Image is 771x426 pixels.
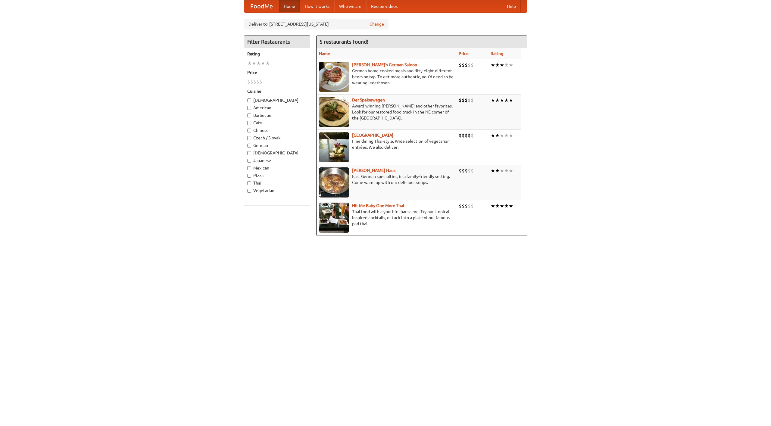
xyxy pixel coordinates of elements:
input: Japanese [247,159,251,163]
li: ★ [504,62,509,68]
img: babythai.jpg [319,203,349,233]
div: Deliver to: [STREET_ADDRESS][US_STATE] [244,19,389,30]
li: ★ [509,62,513,68]
li: $ [250,79,253,85]
h5: Price [247,70,307,76]
input: Chinese [247,129,251,132]
h5: Cuisine [247,88,307,94]
a: Help [502,0,521,12]
a: Who we are [334,0,366,12]
li: ★ [247,60,252,67]
li: ★ [495,62,500,68]
img: satay.jpg [319,132,349,162]
label: [DEMOGRAPHIC_DATA] [247,97,307,103]
p: Award-winning [PERSON_NAME] and other favorites. Look for our restored food truck in the NE corne... [319,103,454,121]
li: $ [462,203,465,209]
img: speisewagen.jpg [319,97,349,127]
a: Recipe videos [366,0,402,12]
li: $ [459,97,462,104]
li: $ [471,167,474,174]
label: Czech / Slovak [247,135,307,141]
li: ★ [491,62,495,68]
li: $ [471,203,474,209]
a: Rating [491,51,503,56]
a: [PERSON_NAME]'s German Saloon [352,62,417,67]
a: How it works [300,0,334,12]
li: $ [247,79,250,85]
li: ★ [491,132,495,139]
li: ★ [504,203,509,209]
p: East German specialties, in a family-friendly setting. Come warm up with our delicious soups. [319,173,454,185]
a: [GEOGRAPHIC_DATA] [352,133,393,138]
li: ★ [252,60,256,67]
h4: Filter Restaurants [244,36,310,48]
li: ★ [509,97,513,104]
label: Chinese [247,127,307,133]
img: kohlhaus.jpg [319,167,349,197]
li: ★ [495,132,500,139]
li: $ [462,132,465,139]
li: $ [256,79,259,85]
label: Thai [247,180,307,186]
h5: Rating [247,51,307,57]
li: ★ [500,62,504,68]
a: Price [459,51,469,56]
li: $ [462,62,465,68]
li: ★ [495,203,500,209]
li: $ [471,132,474,139]
li: ★ [500,132,504,139]
a: Hit Me Baby One More Thai [352,203,404,208]
input: American [247,106,251,110]
li: ★ [509,132,513,139]
input: Czech / Slovak [247,136,251,140]
label: Cafe [247,120,307,126]
input: [DEMOGRAPHIC_DATA] [247,98,251,102]
li: ★ [500,97,504,104]
a: [PERSON_NAME] Haus [352,168,395,173]
li: ★ [491,167,495,174]
a: Change [370,21,384,27]
li: $ [468,97,471,104]
input: German [247,144,251,148]
input: [DEMOGRAPHIC_DATA] [247,151,251,155]
input: Vegetarian [247,189,251,193]
li: ★ [265,60,270,67]
a: Der Speisewagen [352,98,385,102]
li: ★ [495,167,500,174]
label: [DEMOGRAPHIC_DATA] [247,150,307,156]
label: American [247,105,307,111]
a: FoodMe [244,0,279,12]
li: $ [465,167,468,174]
li: ★ [261,60,265,67]
li: $ [253,79,256,85]
label: Pizza [247,173,307,179]
li: $ [468,132,471,139]
input: Thai [247,181,251,185]
li: ★ [504,167,509,174]
li: $ [465,97,468,104]
li: $ [471,62,474,68]
li: ★ [504,132,509,139]
p: Fine dining Thai-style. Wide selection of vegetarian entrées. We also deliver. [319,138,454,150]
input: Cafe [247,121,251,125]
a: Name [319,51,330,56]
li: $ [465,62,468,68]
img: esthers.jpg [319,62,349,92]
li: $ [465,132,468,139]
li: $ [468,203,471,209]
label: Japanese [247,157,307,163]
li: $ [468,167,471,174]
li: $ [459,203,462,209]
p: Thai food with a youthful bar scene. Try our tropical inspired cocktails, or tuck into a plate of... [319,209,454,227]
li: ★ [491,203,495,209]
label: German [247,142,307,148]
li: ★ [500,203,504,209]
li: $ [459,132,462,139]
input: Mexican [247,166,251,170]
li: $ [459,167,462,174]
input: Barbecue [247,113,251,117]
li: $ [468,62,471,68]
